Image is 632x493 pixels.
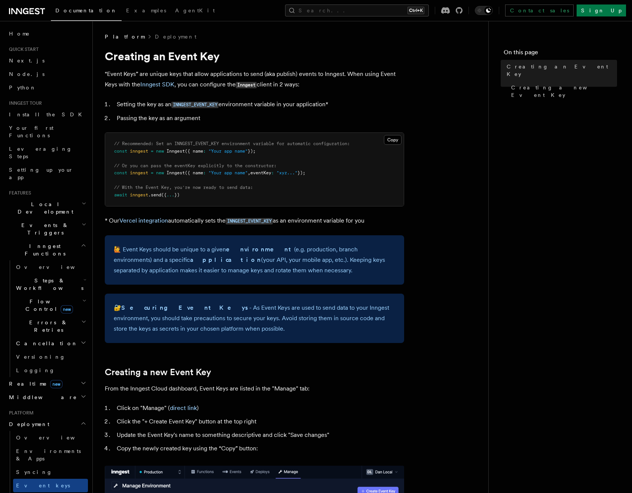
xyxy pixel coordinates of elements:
span: Environments & Apps [16,448,81,462]
button: Steps & Workflows [13,274,88,295]
a: Next.js [6,54,88,67]
button: Realtimenew [6,377,88,391]
span: new [50,380,62,388]
span: = [151,170,153,175]
span: new [156,148,164,154]
span: : [203,148,206,154]
button: Flow Controlnew [13,295,88,316]
p: 🔐 - As Event Keys are used to send data to your Inngest environment, you should take precautions ... [114,303,395,334]
a: Examples [122,2,171,20]
a: Creating an Event Key [504,60,617,81]
span: Setting up your app [9,167,73,180]
code: INNGEST_EVENT_KEY [226,218,273,224]
a: Environments & Apps [13,444,88,465]
button: Errors & Retries [13,316,88,337]
span: Event keys [16,483,70,489]
a: Install the SDK [6,108,88,121]
span: new [61,305,73,313]
span: Creating a new Event Key [511,84,617,99]
span: Inngest tour [6,100,42,106]
span: // With the Event Key, you're now ready to send data: [114,185,253,190]
button: Middleware [6,391,88,404]
span: Your first Functions [9,125,54,138]
span: // Recommended: Set an INNGEST_EVENT_KEY environment variable for automatic configuration: [114,141,350,146]
span: "xyz..." [277,170,297,175]
a: Logging [13,364,88,377]
span: }) [174,192,180,197]
span: Realtime [6,380,62,388]
li: Click the "+ Create Event Key" button at the top right [115,416,404,427]
li: Setting the key as an environment variable in your application* [115,99,404,110]
button: Inngest Functions [6,239,88,260]
a: Overview [13,260,88,274]
span: AgentKit [175,7,215,13]
span: Creating an Event Key [507,63,617,78]
a: INNGEST_EVENT_KEY [226,217,273,224]
span: ({ [161,192,167,197]
span: Local Development [6,200,82,215]
p: From the Inngest Cloud dashboard, Event Keys are listed in the "Manage" tab: [105,383,404,394]
a: Python [6,81,88,94]
span: : [203,170,206,175]
span: Leveraging Steps [9,146,72,159]
a: direct link [170,404,197,411]
span: inngest [130,148,148,154]
span: inngest [130,192,148,197]
span: ({ name [185,148,203,154]
p: 🙋 Event Keys should be unique to a given (e.g. production, branch environments) and a specific (y... [114,244,395,276]
button: Search...Ctrl+K [285,4,429,16]
h4: On this page [504,48,617,60]
strong: application [190,256,261,263]
span: const [114,148,127,154]
span: Platform [6,410,34,416]
li: Copy the newly created key using the “Copy” button: [115,443,404,454]
span: ... [167,192,174,197]
a: Inngest SDK [140,81,174,88]
span: Flow Control [13,298,82,313]
span: Versioning [16,354,65,360]
div: Inngest Functions [6,260,88,377]
a: Event keys [13,479,88,492]
a: Overview [13,431,88,444]
span: Steps & Workflows [13,277,83,292]
a: Syncing [13,465,88,479]
strong: Securing Event Keys [121,304,249,311]
span: Logging [16,367,55,373]
button: Local Development [6,197,88,218]
a: Versioning [13,350,88,364]
span: = [151,148,153,154]
span: new [156,170,164,175]
button: Toggle dark mode [475,6,493,15]
button: Copy [384,135,402,145]
a: AgentKit [171,2,219,20]
span: inngest [130,170,148,175]
p: “Event Keys” are unique keys that allow applications to send (aka publish) events to Inngest. Whe... [105,69,404,90]
code: INNGEST_EVENT_KEY [171,102,219,108]
span: .send [148,192,161,197]
span: Middleware [6,394,77,401]
span: ({ name [185,170,203,175]
span: Quick start [6,46,39,52]
code: Inngest [236,82,257,88]
li: Update the Event Key's name to something descriptive and click "Save changes" [115,430,404,440]
span: Python [9,85,36,91]
p: * Our automatically sets the as an environment variable for you [105,215,404,226]
span: Node.js [9,71,45,77]
span: Next.js [9,58,45,64]
span: Inngest [167,148,185,154]
a: Contact sales [505,4,574,16]
h1: Creating an Event Key [105,49,404,63]
span: "Your app name" [208,148,248,154]
a: Deployment [155,33,196,40]
span: Overview [16,264,93,270]
strong: environment [226,246,294,253]
a: Node.js [6,67,88,81]
span: "Your app name" [208,170,248,175]
span: Overview [16,435,93,441]
span: Events & Triggers [6,221,82,236]
a: INNGEST_EVENT_KEY [171,101,219,108]
a: Setting up your app [6,163,88,184]
button: Cancellation [13,337,88,350]
span: Documentation [55,7,117,13]
a: Vercel integration [119,217,168,224]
